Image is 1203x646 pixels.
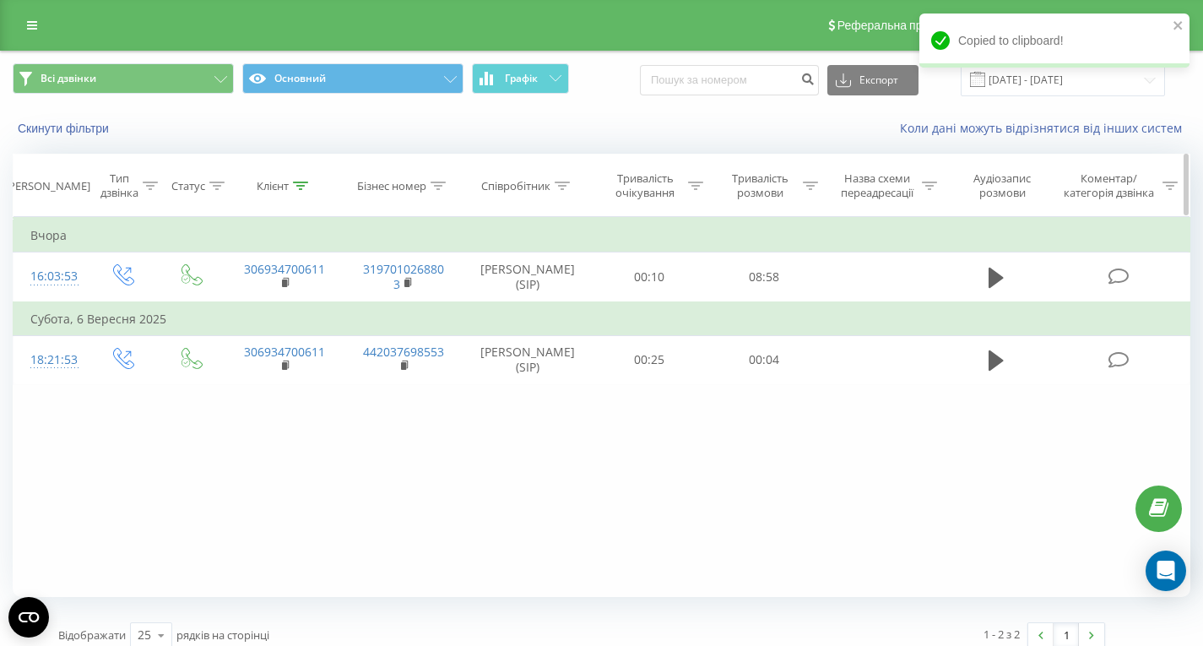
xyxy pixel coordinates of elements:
[363,261,444,292] a: 3197010268803
[8,597,49,638] button: Open CMP widget
[919,14,1189,68] div: Copied to clipboard!
[837,171,919,200] div: Назва схеми переадресації
[592,252,707,302] td: 00:10
[244,261,325,277] a: 306934700611
[5,179,90,193] div: [PERSON_NAME]
[723,171,799,200] div: Тривалість розмови
[13,63,234,94] button: Всі дзвінки
[58,627,126,643] span: Відображати
[176,627,269,643] span: рядків на сторінці
[357,179,426,193] div: Бізнес номер
[30,260,70,293] div: 16:03:53
[14,219,1190,252] td: Вчора
[244,344,325,360] a: 306934700611
[592,335,707,384] td: 00:25
[505,73,538,84] span: Графік
[707,252,821,302] td: 08:58
[956,171,1048,200] div: Аудіозапис розмови
[481,179,550,193] div: Співробітник
[41,72,96,85] span: Всі дзвінки
[1146,551,1186,591] div: Open Intercom Messenger
[242,63,463,94] button: Основний
[363,344,444,360] a: 442037698553
[1173,19,1184,35] button: close
[30,344,70,377] div: 18:21:53
[472,63,569,94] button: Графік
[607,171,683,200] div: Тривалість очікування
[100,171,138,200] div: Тип дзвінка
[257,179,289,193] div: Клієнт
[463,252,592,302] td: [PERSON_NAME] (SIP)
[707,335,821,384] td: 00:04
[171,179,205,193] div: Статус
[984,626,1020,643] div: 1 - 2 з 2
[14,302,1190,336] td: Субота, 6 Вересня 2025
[13,121,117,136] button: Скинути фільтри
[640,65,819,95] input: Пошук за номером
[463,335,592,384] td: [PERSON_NAME] (SIP)
[900,120,1190,136] a: Коли дані можуть відрізнятися вiд інших систем
[827,65,919,95] button: Експорт
[138,627,151,643] div: 25
[1059,171,1158,200] div: Коментар/категорія дзвінка
[837,19,962,32] span: Реферальна програма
